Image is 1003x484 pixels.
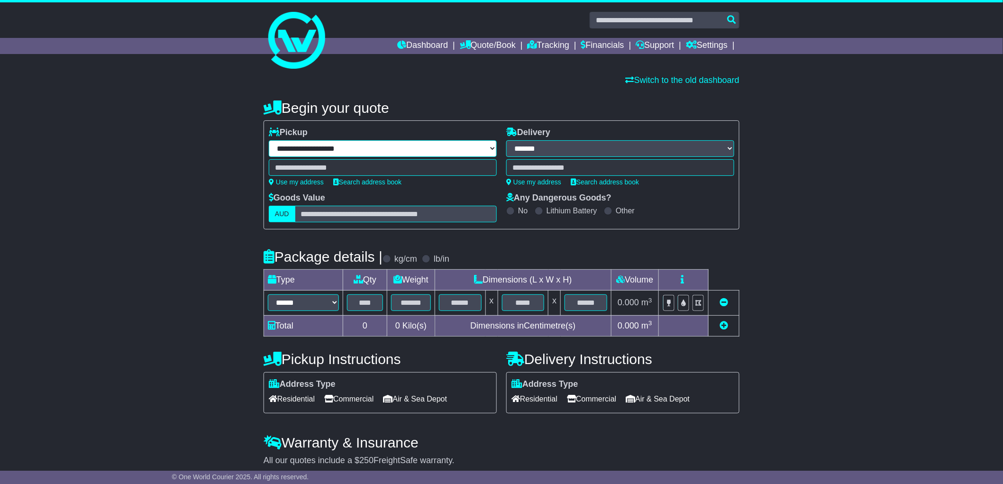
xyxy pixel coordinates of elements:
span: 0.000 [618,298,639,307]
a: Switch to the old dashboard [626,75,739,85]
label: Address Type [511,379,578,390]
span: 0.000 [618,321,639,330]
div: All our quotes include a $ FreightSafe warranty. [264,456,739,466]
span: Residential [511,392,557,406]
td: Kilo(s) [387,315,435,336]
span: 0 [395,321,400,330]
td: 0 [343,315,387,336]
sup: 3 [648,320,652,327]
a: Quote/Book [460,38,516,54]
td: x [548,291,561,315]
a: Search address book [571,178,639,186]
h4: Pickup Instructions [264,351,497,367]
h4: Package details | [264,249,383,265]
h4: Warranty & Insurance [264,435,739,450]
span: Commercial [567,392,616,406]
label: Delivery [506,128,550,138]
td: Volume [611,270,658,291]
label: Address Type [269,379,336,390]
span: Commercial [324,392,374,406]
label: AUD [269,206,295,222]
td: Dimensions (L x W x H) [435,270,611,291]
td: x [485,291,498,315]
a: Financials [581,38,624,54]
h4: Begin your quote [264,100,739,116]
a: Search address book [333,178,401,186]
a: Use my address [269,178,324,186]
a: Use my address [506,178,561,186]
td: Total [264,315,343,336]
label: Other [616,206,635,215]
label: Lithium Battery [547,206,597,215]
label: Pickup [269,128,308,138]
span: m [641,298,652,307]
a: Support [636,38,675,54]
td: Weight [387,270,435,291]
td: Dimensions in Centimetre(s) [435,315,611,336]
a: Remove this item [720,298,728,307]
a: Settings [686,38,728,54]
span: 250 [359,456,374,465]
span: Air & Sea Depot [626,392,690,406]
label: No [518,206,528,215]
h4: Delivery Instructions [506,351,739,367]
sup: 3 [648,297,652,304]
td: Qty [343,270,387,291]
label: Goods Value [269,193,325,203]
span: m [641,321,652,330]
a: Tracking [528,38,569,54]
span: © One World Courier 2025. All rights reserved. [172,473,309,481]
a: Add new item [720,321,728,330]
label: lb/in [434,254,449,265]
label: Any Dangerous Goods? [506,193,611,203]
label: kg/cm [394,254,417,265]
span: Air & Sea Depot [383,392,447,406]
a: Dashboard [397,38,448,54]
td: Type [264,270,343,291]
span: Residential [269,392,315,406]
